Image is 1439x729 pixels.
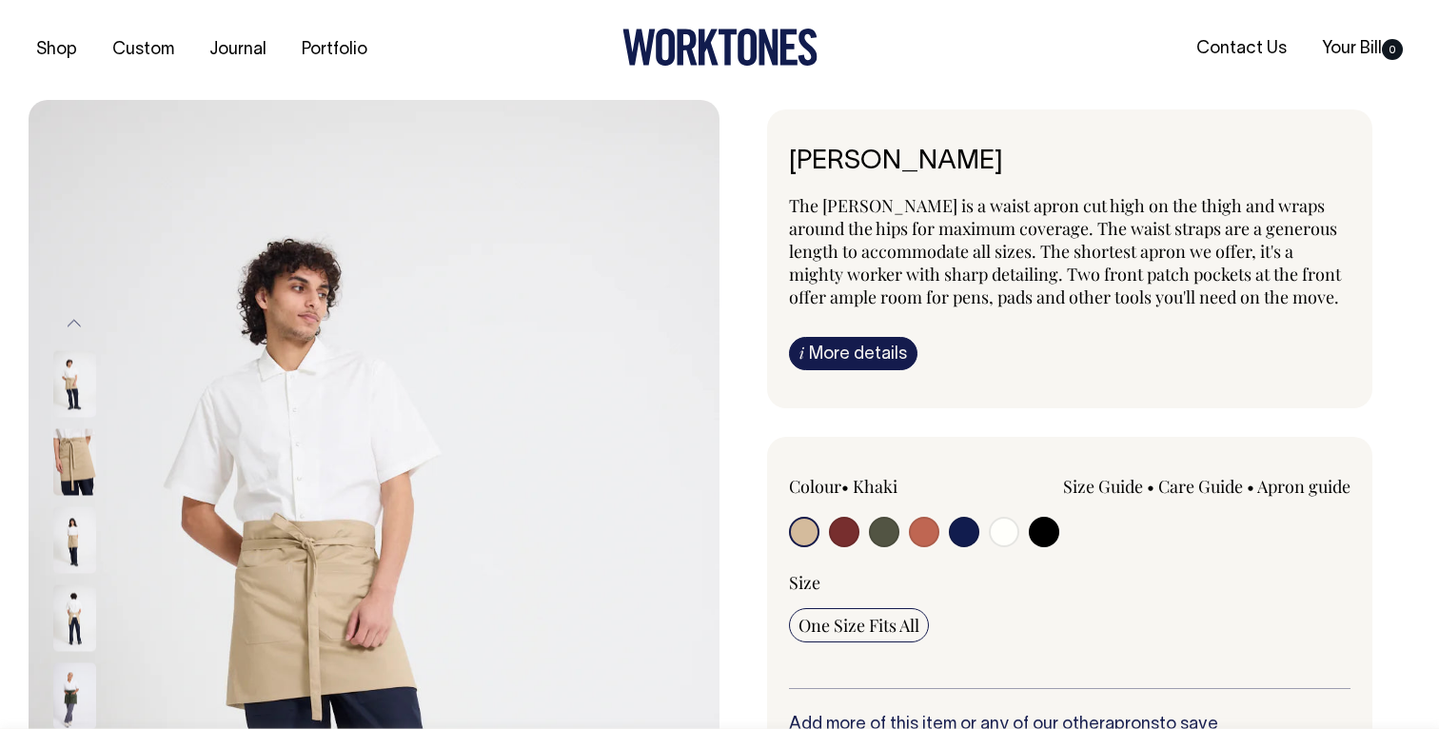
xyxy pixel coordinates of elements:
[789,194,1341,308] span: The [PERSON_NAME] is a waist apron cut high on the thigh and wraps around the hips for maximum co...
[798,614,919,637] span: One Size Fits All
[53,350,96,417] img: khaki
[1382,39,1403,60] span: 0
[1257,475,1350,498] a: Apron guide
[789,571,1350,594] div: Size
[1147,475,1154,498] span: •
[1247,475,1254,498] span: •
[789,148,1350,177] h6: [PERSON_NAME]
[202,34,274,66] a: Journal
[789,337,917,370] a: iMore details
[1158,475,1243,498] a: Care Guide
[53,584,96,651] img: khaki
[841,475,849,498] span: •
[53,662,96,729] img: olive
[53,428,96,495] img: khaki
[1189,33,1294,65] a: Contact Us
[1063,475,1143,498] a: Size Guide
[29,34,85,66] a: Shop
[1314,33,1410,65] a: Your Bill0
[789,608,929,642] input: One Size Fits All
[105,34,182,66] a: Custom
[53,506,96,573] img: khaki
[789,475,1014,498] div: Colour
[294,34,375,66] a: Portfolio
[60,303,89,345] button: Previous
[799,343,804,363] span: i
[853,475,897,498] label: Khaki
